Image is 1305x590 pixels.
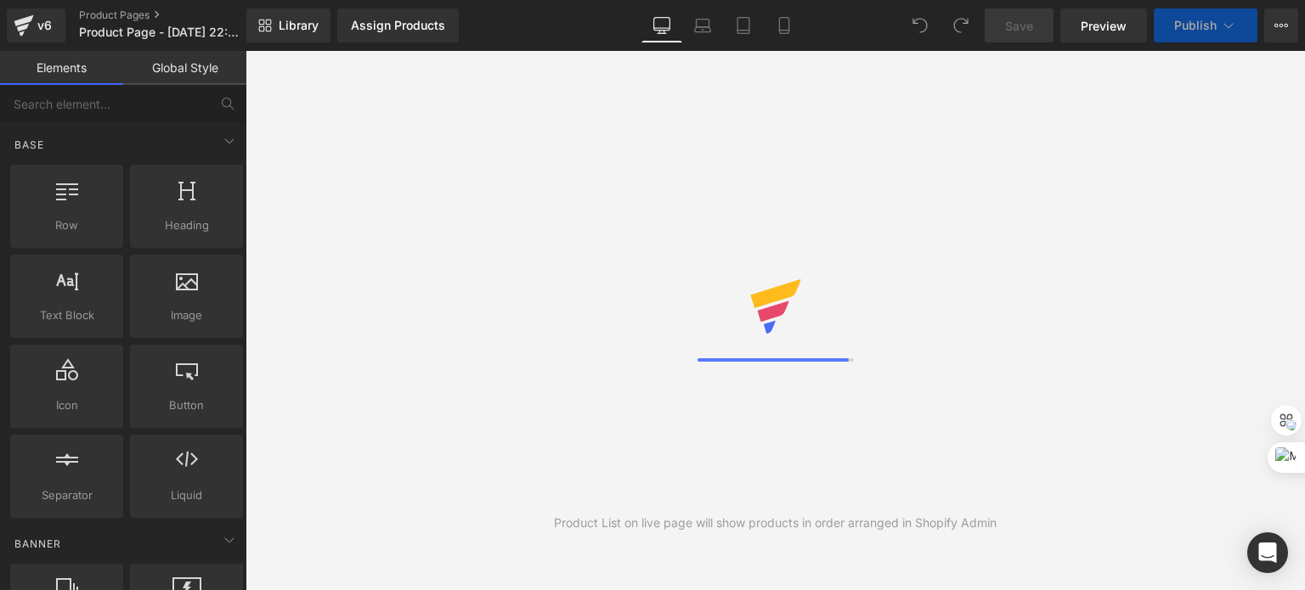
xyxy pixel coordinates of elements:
a: Desktop [641,8,682,42]
span: Icon [15,396,118,414]
button: Publish [1154,8,1257,42]
a: Laptop [682,8,723,42]
span: Library [279,18,319,33]
div: Open Intercom Messenger [1247,532,1288,573]
span: Base [13,137,46,153]
a: Product Pages [79,8,274,22]
a: v6 [7,8,65,42]
span: Preview [1081,17,1127,35]
span: Liquid [135,486,238,504]
span: Button [135,396,238,414]
button: More [1264,8,1298,42]
span: Save [1005,17,1033,35]
span: Separator [15,486,118,504]
span: Row [15,216,118,234]
a: Preview [1060,8,1147,42]
span: Heading [135,216,238,234]
span: Banner [13,536,63,552]
a: Tablet [723,8,764,42]
div: v6 [34,14,55,37]
span: Text Block [15,306,118,324]
a: Global Style [123,51,246,85]
span: Product Page - [DATE] 22:07:56 [79,25,242,39]
span: Publish [1174,19,1217,32]
span: Image [135,306,238,324]
a: New Library [246,8,330,42]
a: Mobile [764,8,805,42]
button: Redo [944,8,978,42]
div: Product List on live page will show products in order arranged in Shopify Admin [554,514,997,532]
button: Undo [903,8,937,42]
div: Assign Products [351,19,445,32]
